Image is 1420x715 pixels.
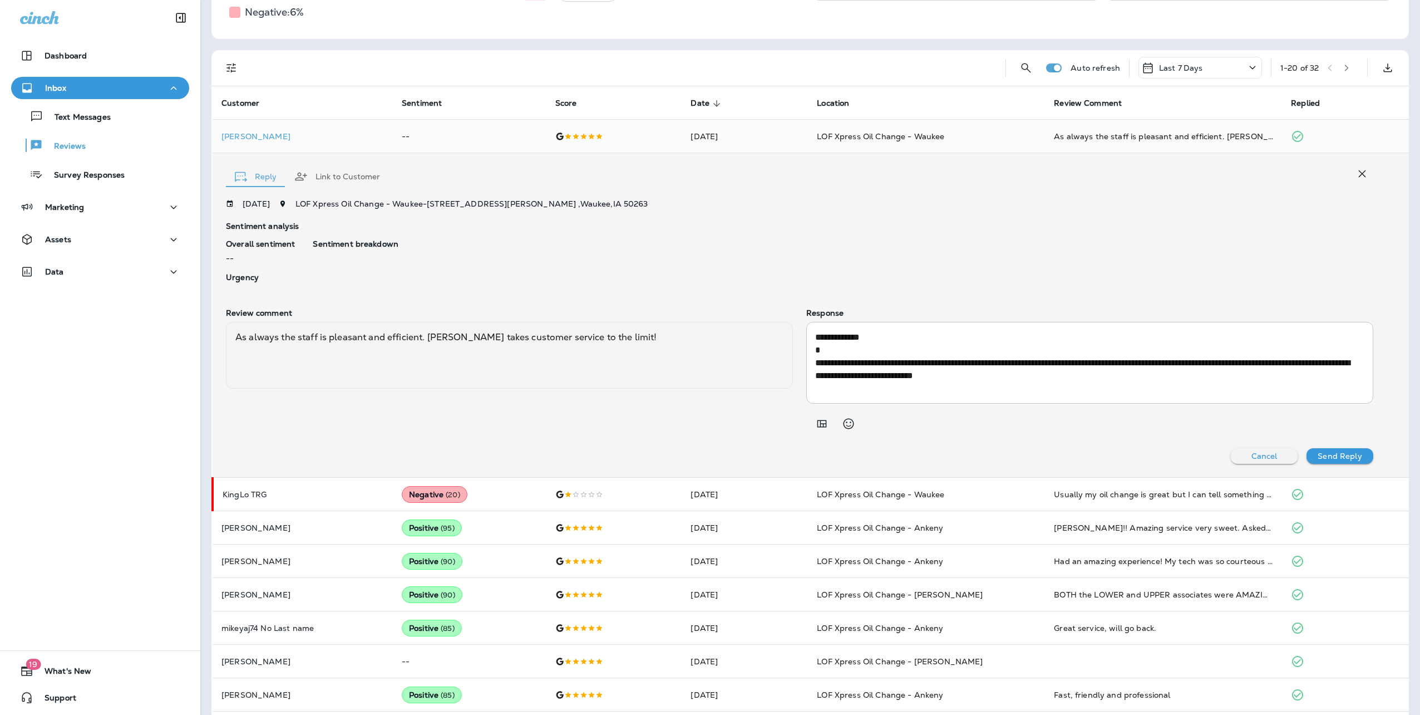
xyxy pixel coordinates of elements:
[221,132,384,141] p: [PERSON_NAME]
[817,523,943,533] span: LOF Xpress Oil Change - Ankeny
[226,308,793,317] p: Review comment
[817,556,943,566] span: LOF Xpress Oil Change - Ankeny
[221,523,384,532] p: [PERSON_NAME]
[295,199,648,209] span: LOF Xpress Oil Change - Waukee - [STREET_ADDRESS][PERSON_NAME] , Waukee , IA 50263
[1054,589,1273,600] div: BOTH the LOWER and UPPER associates were AMAZING! I will DEFINITELY keep coming back!
[221,690,384,699] p: [PERSON_NAME]
[1159,63,1203,72] p: Last 7 Days
[817,623,943,633] span: LOF Xpress Oil Change - Ankeny
[441,690,455,700] span: ( 85 )
[313,239,1373,248] p: Sentiment breakdown
[221,624,384,633] p: mikeyaj74 No Last name
[11,105,189,128] button: Text Messages
[402,687,462,703] div: Positive
[817,489,944,499] span: LOF Xpress Oil Change - Waukee
[26,659,41,670] span: 19
[43,170,125,181] p: Survey Responses
[43,112,111,123] p: Text Messages
[682,511,808,545] td: [DATE]
[221,557,384,566] p: [PERSON_NAME]
[221,132,384,141] div: Click to view Customer Drawer
[817,99,849,108] span: Location
[682,120,808,153] td: [DATE]
[226,273,295,282] p: Urgency
[393,645,546,678] td: --
[243,199,270,208] p: [DATE]
[682,578,808,611] td: [DATE]
[682,678,808,712] td: [DATE]
[441,557,455,566] span: ( 90 )
[1291,99,1334,109] span: Replied
[402,99,456,109] span: Sentiment
[221,99,274,109] span: Customer
[45,267,64,276] p: Data
[446,490,460,499] span: ( 20 )
[441,624,455,633] span: ( 85 )
[817,590,983,600] span: LOF Xpress Oil Change - [PERSON_NAME]
[402,99,442,108] span: Sentiment
[1054,623,1273,634] div: Great service, will go back.
[245,3,304,21] h5: Negative: 6 %
[441,523,455,533] span: ( 95 )
[45,203,84,212] p: Marketing
[691,99,724,109] span: Date
[402,520,462,536] div: Positive
[226,222,1373,231] p: Sentiment analysis
[1306,448,1373,464] button: Send Reply
[555,99,577,108] span: Score
[682,478,808,511] td: [DATE]
[837,413,860,435] button: Select an emoji
[1054,522,1273,533] div: NOAH!! Amazing service very sweet. Asked if wanted waters and made sure everything was going good...
[220,57,243,79] button: Filters
[223,490,384,499] p: KingLo TRG
[226,156,285,197] button: Reply
[402,486,467,503] div: Negative
[33,667,91,680] span: What's New
[1291,99,1320,108] span: Replied
[221,99,259,108] span: Customer
[555,99,591,109] span: Score
[226,322,793,389] div: As always the staff is pleasant and efficient. [PERSON_NAME] takes customer service to the limit!
[285,156,389,197] button: Link to Customer
[11,134,189,157] button: Reviews
[33,693,76,707] span: Support
[221,590,384,599] p: [PERSON_NAME]
[402,620,462,636] div: Positive
[1054,99,1136,109] span: Review Comment
[1280,63,1319,72] div: 1 - 20 of 32
[165,7,196,29] button: Collapse Sidebar
[806,308,1373,317] p: Response
[11,660,189,682] button: 19What's New
[11,196,189,218] button: Marketing
[811,413,833,435] button: Add in a premade template
[11,687,189,709] button: Support
[1251,452,1278,461] p: Cancel
[691,99,709,108] span: Date
[393,120,546,153] td: --
[817,690,943,700] span: LOF Xpress Oil Change - Ankeny
[1231,448,1298,464] button: Cancel
[11,163,189,186] button: Survey Responses
[817,657,983,667] span: LOF Xpress Oil Change - [PERSON_NAME]
[817,131,944,141] span: LOF Xpress Oil Change - Waukee
[402,586,462,603] div: Positive
[1054,689,1273,701] div: Fast, friendly and professional
[682,611,808,645] td: [DATE]
[402,553,462,570] div: Positive
[226,239,295,264] div: --
[45,84,66,92] p: Inbox
[226,239,295,248] p: Overall sentiment
[1071,63,1120,72] p: Auto refresh
[1054,556,1273,567] div: Had an amazing experience! My tech was so courteous and very kind! I would highly recommend!
[11,261,189,283] button: Data
[11,77,189,99] button: Inbox
[11,45,189,67] button: Dashboard
[1054,131,1273,142] div: As always the staff is pleasant and efficient. Brian takes customer service to the limit!
[441,590,455,600] span: ( 90 )
[45,235,71,244] p: Assets
[1015,57,1037,79] button: Search Reviews
[221,657,384,666] p: [PERSON_NAME]
[682,545,808,578] td: [DATE]
[45,51,87,60] p: Dashboard
[682,645,808,678] td: [DATE]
